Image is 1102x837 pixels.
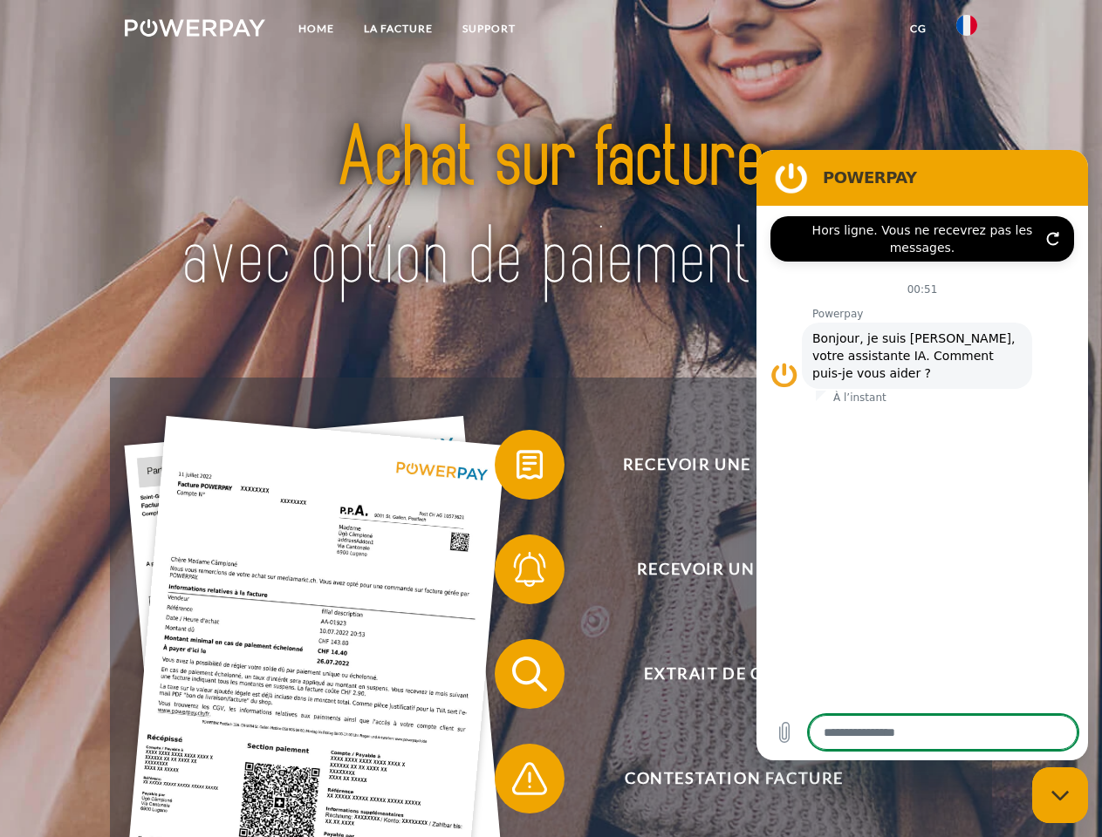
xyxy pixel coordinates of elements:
[520,430,948,500] span: Recevoir une facture ?
[895,13,941,44] a: CG
[125,19,265,37] img: logo-powerpay-white.svg
[1032,767,1088,823] iframe: Bouton de lancement de la fenêtre de messagerie, conversation en cours
[448,13,530,44] a: Support
[508,548,551,591] img: qb_bell.svg
[520,534,948,604] span: Recevoir un rappel?
[284,13,349,44] a: Home
[956,15,977,36] img: fr
[495,744,948,813] button: Contestation Facture
[508,443,551,487] img: qb_bill.svg
[495,534,948,604] button: Recevoir un rappel?
[495,430,948,500] button: Recevoir une facture ?
[520,744,948,813] span: Contestation Facture
[349,13,448,44] a: LA FACTURE
[520,639,948,709] span: Extrait de compte
[167,84,935,334] img: title-powerpay_fr.svg
[508,652,551,696] img: qb_search.svg
[495,639,948,709] button: Extrait de compte
[508,757,551,800] img: qb_warning.svg
[756,150,1088,760] iframe: Fenêtre de messagerie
